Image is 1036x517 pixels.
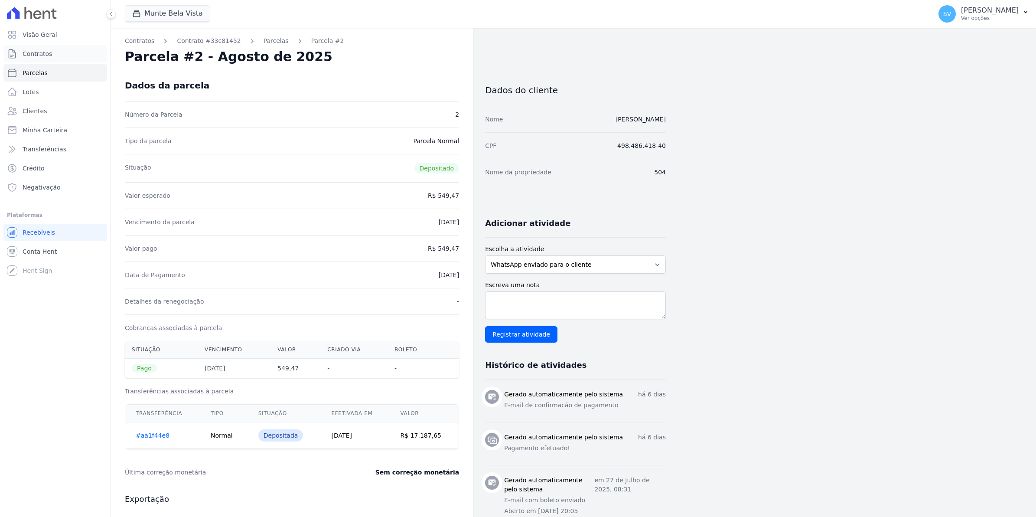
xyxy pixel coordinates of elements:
p: há 6 dias [638,390,666,399]
p: E-mail com boleto enviado [504,496,666,505]
dd: [DATE] [439,218,459,226]
label: Escreva uma nota [485,281,666,290]
th: Tipo [200,405,248,422]
span: Lotes [23,88,39,96]
td: [DATE] [321,422,390,449]
th: Efetivada em [321,405,390,422]
span: Negativação [23,183,61,192]
a: #aa1f44e8 [136,432,169,439]
p: em 27 de Julho de 2025, 08:31 [594,476,666,494]
dt: Data de Pagamento [125,271,185,279]
span: Recebíveis [23,228,55,237]
span: Depositado [414,163,459,173]
input: Registrar atividade [485,326,557,343]
p: Pagamento efetuado! [504,444,666,453]
dt: Detalhes da renegociação [125,297,204,306]
span: SV [943,11,951,17]
dd: Parcela Normal [413,137,459,145]
span: Contratos [23,49,52,58]
a: Parcelas [3,64,107,82]
dd: Sem correção monetária [375,468,459,477]
th: Criado via [320,341,388,359]
a: Contrato #33c81452 [177,36,241,46]
dd: [DATE] [439,271,459,279]
th: Situação [125,341,198,359]
dt: Vencimento da parcela [125,218,195,226]
h3: Dados do cliente [485,85,666,95]
h3: Gerado automaticamente pelo sistema [504,476,594,494]
div: Depositada [258,429,303,442]
p: há 6 dias [638,433,666,442]
dt: Cobranças associadas à parcela [125,324,222,332]
th: Situação [248,405,321,422]
a: Conta Hent [3,243,107,260]
a: Contratos [125,36,154,46]
h3: Adicionar atividade [485,218,570,229]
span: Transferências [23,145,66,154]
dd: 2 [455,110,459,119]
p: Ver opções [961,15,1019,22]
dd: 498.486.418-40 [617,141,666,150]
a: Clientes [3,102,107,120]
p: Aberto em [DATE] 20:05 [504,507,666,516]
a: Parcelas [264,36,289,46]
dt: CPF [485,141,496,150]
p: [PERSON_NAME] [961,6,1019,15]
dd: R$ 549,47 [428,191,459,200]
dt: Última correção monetária [125,468,323,477]
span: Minha Carteira [23,126,67,134]
a: Parcela #2 [311,36,344,46]
th: Boleto [388,341,440,359]
th: - [320,359,388,378]
a: Visão Geral [3,26,107,43]
h3: Histórico de atividades [485,360,586,370]
nav: Breadcrumb [125,36,459,46]
a: Negativação [3,179,107,196]
a: Crédito [3,160,107,177]
span: Conta Hent [23,247,57,256]
button: Munte Bela Vista [125,5,210,22]
th: Transferência [125,405,200,422]
dd: R$ 549,47 [428,244,459,253]
dt: Tipo da parcela [125,137,172,145]
td: R$ 17.187,65 [390,422,459,449]
th: Valor [390,405,459,422]
th: - [388,359,440,378]
a: Lotes [3,83,107,101]
div: Dados da parcela [125,80,209,91]
dt: Número da Parcela [125,110,182,119]
th: Vencimento [198,341,270,359]
h3: Gerado automaticamente pelo sistema [504,433,623,442]
td: Normal [200,422,248,449]
span: Parcelas [23,69,48,77]
h3: Exportação [125,494,459,504]
th: [DATE] [198,359,270,378]
span: Visão Geral [23,30,57,39]
dd: - [457,297,459,306]
a: Transferências [3,141,107,158]
dt: Situação [125,163,151,173]
h2: Parcela #2 - Agosto de 2025 [125,49,332,65]
a: [PERSON_NAME] [616,116,666,123]
label: Escolha a atividade [485,245,666,254]
th: Valor [270,341,320,359]
span: Clientes [23,107,47,115]
a: Recebíveis [3,224,107,241]
dt: Valor esperado [125,191,170,200]
a: Minha Carteira [3,121,107,139]
div: Plataformas [7,210,104,220]
th: 549,47 [270,359,320,378]
h3: Gerado automaticamente pelo sistema [504,390,623,399]
dt: Nome da propriedade [485,168,551,177]
h3: Transferências associadas à parcela [125,387,459,396]
dt: Nome [485,115,503,124]
dd: 504 [654,168,666,177]
button: SV [PERSON_NAME] Ver opções [932,2,1036,26]
span: Pago [132,364,157,373]
span: Crédito [23,164,45,173]
dt: Valor pago [125,244,157,253]
p: E-mail de confirmacão de pagamento [504,401,666,410]
a: Contratos [3,45,107,62]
